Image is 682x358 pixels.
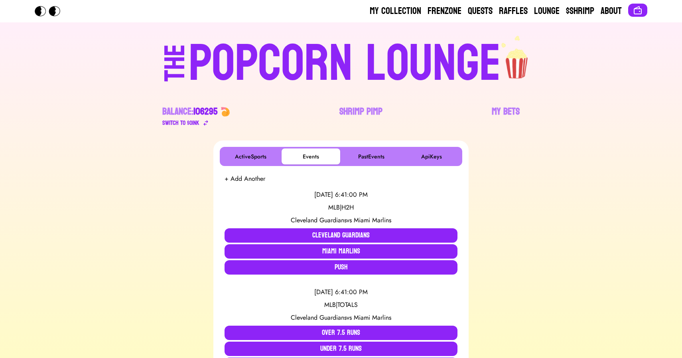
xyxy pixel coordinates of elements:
[492,105,520,128] a: My Bets
[291,216,347,225] span: Cleveland Guardians
[225,326,457,340] button: Over 7.5 Runs
[221,107,230,117] img: 🍤
[225,244,457,259] button: Miami Marlins
[95,35,587,89] a: THEPOPCORN LOUNGEpopcorn
[342,148,400,164] button: PastEvents
[162,118,199,128] div: Switch to $ OINK
[534,5,560,18] a: Lounge
[601,5,622,18] a: About
[225,300,457,310] div: MLB | TOTALS
[468,5,493,18] a: Quests
[282,148,340,164] button: Events
[225,342,457,356] button: Under 7.5 Runs
[428,5,461,18] a: Frenzone
[225,313,457,322] div: vs
[633,6,643,15] img: Connect wallet
[162,105,217,118] div: Balance:
[566,5,594,18] a: $Shrimp
[225,228,457,243] button: Cleveland Guardians
[499,5,528,18] a: Raffles
[225,190,457,200] div: [DATE] 6:41:00 PM
[161,44,189,97] div: THE
[193,103,217,120] span: 106295
[354,216,391,225] span: Miami Marlins
[370,5,421,18] a: My Collection
[225,174,265,184] button: + Add Another
[291,313,347,322] span: Cleveland Guardians
[501,35,534,80] img: popcorn
[221,148,280,164] button: ActiveSports
[35,6,67,16] img: Popcorn
[189,38,501,89] div: POPCORN LOUNGE
[225,287,457,297] div: [DATE] 6:41:00 PM
[225,216,457,225] div: vs
[225,260,457,275] button: Push
[225,203,457,212] div: MLB | H2H
[339,105,382,128] a: Shrimp Pimp
[402,148,461,164] button: ApiKeys
[354,313,391,322] span: Miami Marlins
